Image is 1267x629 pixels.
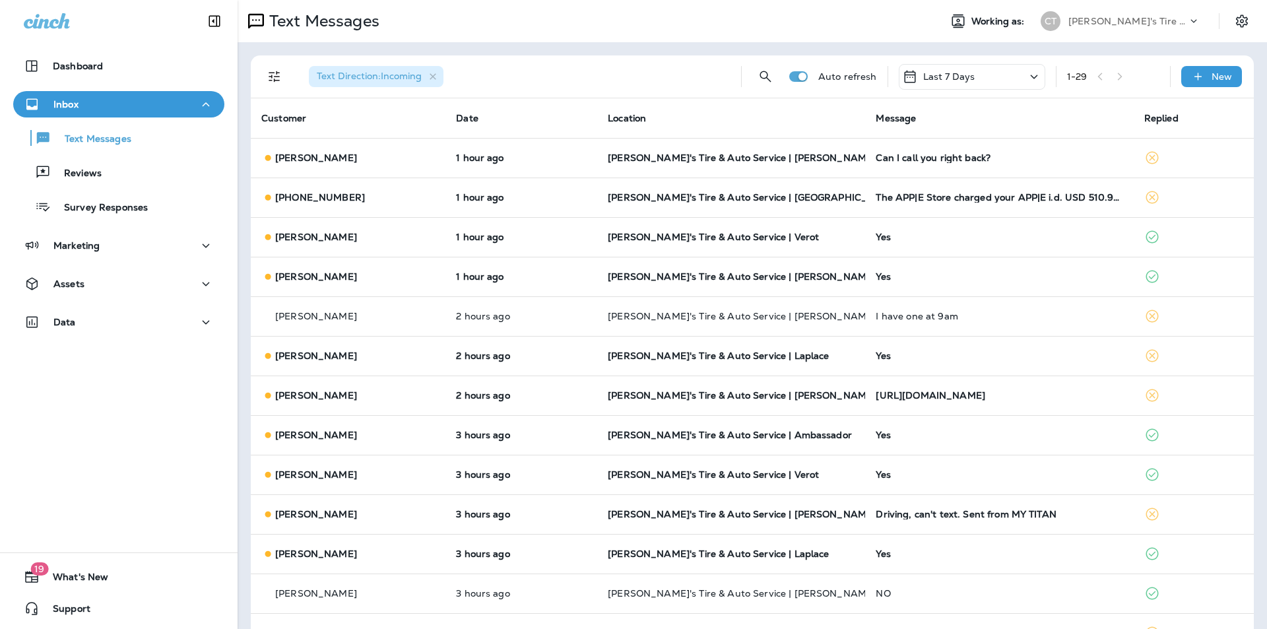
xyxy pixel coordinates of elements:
div: NO [876,588,1122,599]
p: Assets [53,279,84,289]
p: [PERSON_NAME] [275,271,357,282]
span: [PERSON_NAME]'s Tire & Auto Service | [PERSON_NAME] [608,310,876,322]
p: Marketing [53,240,100,251]
p: Reviews [51,168,102,180]
button: Search Messages [752,63,779,90]
button: Support [13,595,224,622]
button: Collapse Sidebar [196,8,233,34]
div: Yes [876,271,1122,282]
p: [PERSON_NAME]'s Tire & Auto [1068,16,1187,26]
span: Working as: [971,16,1027,27]
p: Aug 18, 2025 01:00 PM [456,192,587,203]
p: [PERSON_NAME] [275,430,357,440]
p: Aug 18, 2025 11:58 AM [456,311,587,321]
button: Marketing [13,232,224,259]
span: [PERSON_NAME]'s Tire & Auto Service | [PERSON_NAME] [608,389,876,401]
p: Survey Responses [51,202,148,215]
p: [PHONE_NUMBER] [275,192,365,203]
span: [PERSON_NAME]'s Tire & Auto Service | [PERSON_NAME] [608,271,876,282]
div: The APP|E Store charged your APP|E i.d. USD 510.95. If you did not authorize, call 803.762 4565) ... [876,192,1122,203]
span: [PERSON_NAME]'s Tire & Auto Service | [PERSON_NAME][GEOGRAPHIC_DATA] [608,152,979,164]
button: Text Messages [13,124,224,152]
p: [PERSON_NAME] [275,548,357,559]
p: Aug 18, 2025 12:46 PM [456,232,587,242]
p: [PERSON_NAME] [275,588,357,599]
p: Last 7 Days [923,71,975,82]
p: Data [53,317,76,327]
span: [PERSON_NAME]'s Tire & Auto Service | Laplace [608,350,829,362]
div: I have one at 9am [876,311,1122,321]
span: [PERSON_NAME]'s Tire & Auto Service | Ambassador [608,429,852,441]
div: Yes [876,469,1122,480]
span: [PERSON_NAME]'s Tire & Auto Service | [PERSON_NAME] [608,587,876,599]
button: Filters [261,63,288,90]
span: [PERSON_NAME]'s Tire & Auto Service | [PERSON_NAME] [608,508,876,520]
div: Yes [876,232,1122,242]
button: Survey Responses [13,193,224,220]
p: Dashboard [53,61,103,71]
p: Aug 18, 2025 11:58 AM [456,350,587,361]
p: Aug 18, 2025 12:46 PM [456,271,587,282]
p: Text Messages [264,11,379,31]
button: Inbox [13,91,224,117]
p: Aug 18, 2025 10:40 AM [456,509,587,519]
p: Aug 18, 2025 11:52 AM [456,390,587,401]
button: Assets [13,271,224,297]
div: CT [1041,11,1060,31]
span: [PERSON_NAME]'s Tire & Auto Service | [GEOGRAPHIC_DATA] [608,191,897,203]
p: [PERSON_NAME] [275,469,357,480]
div: Yes [876,548,1122,559]
span: Text Direction : Incoming [317,70,422,82]
p: Aug 18, 2025 01:07 PM [456,152,587,163]
p: New [1212,71,1232,82]
span: Support [40,603,90,619]
p: [PERSON_NAME] [275,232,357,242]
p: [PERSON_NAME] [275,509,357,519]
button: Data [13,309,224,335]
p: Aug 18, 2025 10:37 AM [456,548,587,559]
span: Message [876,112,916,124]
button: 19What's New [13,564,224,590]
span: Customer [261,112,306,124]
button: Settings [1230,9,1254,33]
span: [PERSON_NAME]'s Tire & Auto Service | Verot [608,231,819,243]
div: Text Direction:Incoming [309,66,443,87]
p: [PERSON_NAME] [275,350,357,361]
p: Auto refresh [818,71,877,82]
p: Aug 18, 2025 10:34 AM [456,588,587,599]
div: Yes [876,350,1122,361]
p: [PERSON_NAME] [275,152,357,163]
span: [PERSON_NAME]'s Tire & Auto Service | Verot [608,469,819,480]
div: Can I call you right back? [876,152,1122,163]
div: https://youtube.com/shorts/bIO0HapGrGk?si=yeVzXkdA04v6jWpM [876,390,1122,401]
p: Inbox [53,99,79,110]
div: 1 - 29 [1067,71,1088,82]
span: What's New [40,572,108,587]
div: Yes [876,430,1122,440]
span: Date [456,112,478,124]
span: Location [608,112,646,124]
button: Reviews [13,158,224,186]
span: 19 [30,562,48,576]
p: [PERSON_NAME] [275,390,357,401]
button: Dashboard [13,53,224,79]
p: Text Messages [51,133,131,146]
p: Aug 18, 2025 11:03 AM [456,430,587,440]
div: Driving, can't text. Sent from MY TITAN [876,509,1122,519]
p: [PERSON_NAME] [275,311,357,321]
span: Replied [1144,112,1179,124]
span: [PERSON_NAME]'s Tire & Auto Service | Laplace [608,548,829,560]
p: Aug 18, 2025 10:50 AM [456,469,587,480]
